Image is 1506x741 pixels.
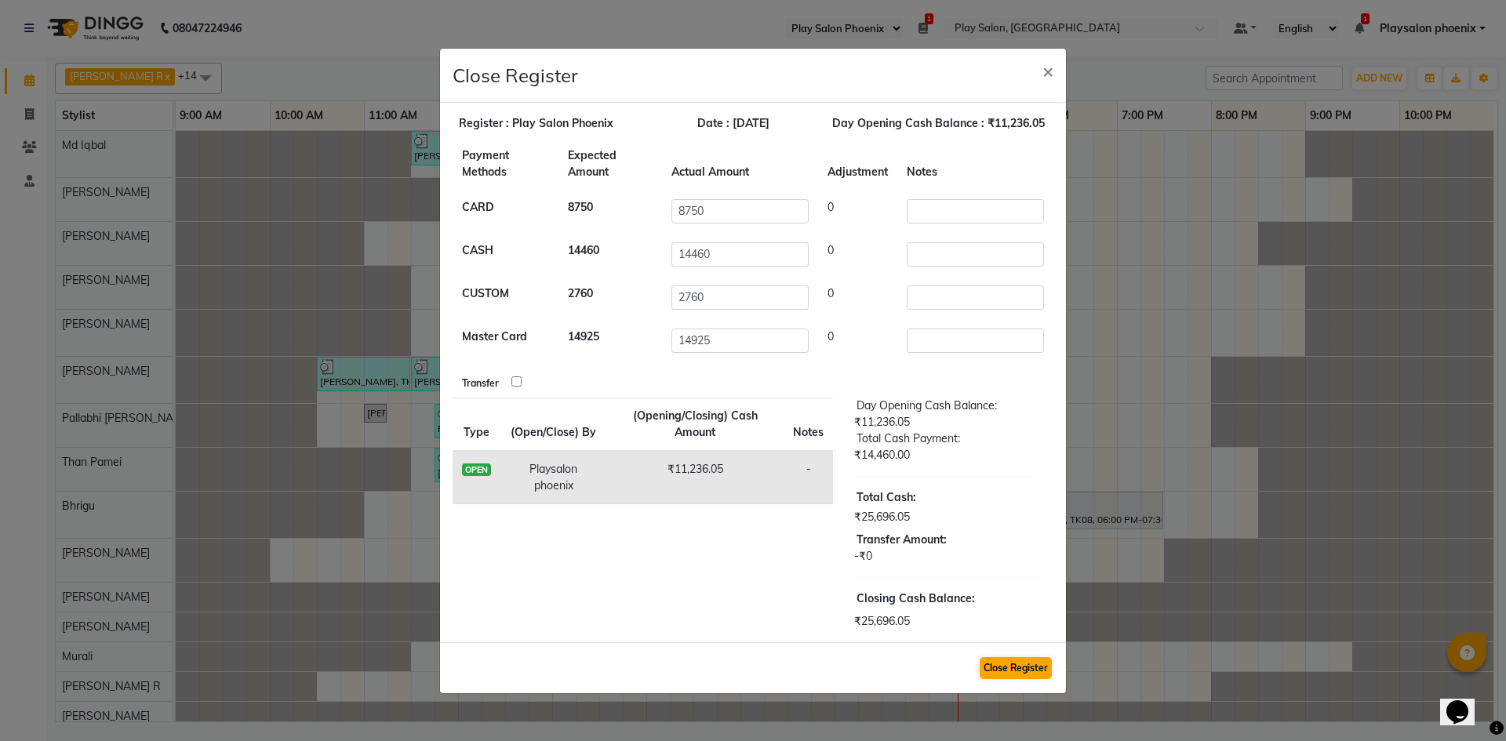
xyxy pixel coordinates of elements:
[606,398,784,451] th: (Opening/Closing) Cash Amount
[462,329,527,343] b: Master Card
[845,613,1047,630] div: ₹25,696.05
[857,490,913,504] span: Total Cash
[845,489,1047,506] div: :
[845,590,1047,607] div: :
[606,451,784,504] td: ₹11,236.05
[818,138,897,190] th: Adjustment
[1042,59,1053,82] span: ×
[1030,49,1066,93] button: Close
[845,414,1047,430] div: ₹11,236.05
[500,451,606,504] td: Playsalon phoenix
[453,138,558,190] th: Payment Methods
[857,591,972,605] span: Closing Cash Balance
[558,138,662,190] th: Expected Amount
[784,451,833,504] td: -
[845,532,1047,548] div: Transfer Amount:
[897,138,1053,190] th: Notes
[845,398,1047,414] div: Day Opening Cash Balance:
[453,398,500,451] th: Type
[500,398,606,451] th: (Open/Close) By
[784,398,833,451] th: Notes
[828,200,834,214] span: 0
[828,286,834,300] span: 0
[662,138,818,190] th: Actual Amount
[462,463,491,476] span: OPEN
[447,115,655,132] div: Register : Play Salon Phoenix
[568,243,599,257] b: 14460
[462,286,509,300] b: CUSTOM
[845,548,1047,565] div: -₹0
[811,115,1065,132] div: Day Opening Cash Balance : ₹11,236.05
[568,200,593,214] b: 8750
[845,430,1047,447] div: Total Cash Payment:
[1440,678,1490,725] iframe: chat widget
[568,286,593,300] b: 2760
[462,377,499,389] b: Transfer
[828,243,834,257] span: 0
[453,61,578,89] h4: Close Register
[845,509,1047,525] div: ₹25,696.05
[655,115,811,132] div: Date : [DATE]
[568,329,599,343] b: 14925
[980,657,1052,679] button: Close Register
[845,447,1047,463] div: ₹14,460.00
[462,243,493,257] b: CASH
[828,329,834,343] span: 0
[462,200,494,214] b: CARD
